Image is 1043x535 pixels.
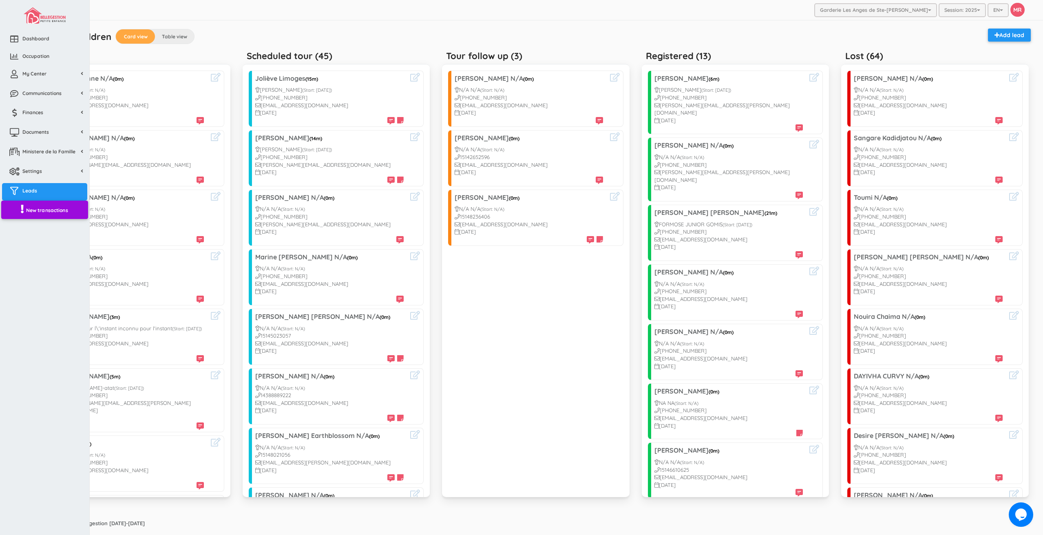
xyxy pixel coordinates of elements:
[854,168,1002,176] div: [DATE]
[854,265,1002,272] div: N/A N/A
[22,128,49,135] span: Documents
[879,206,904,212] small: (Start: N/A)
[2,49,87,66] a: Occupation
[654,340,803,347] div: N/A N/A
[654,447,803,454] h3: [PERSON_NAME]
[309,135,322,141] span: (14m)
[255,102,404,109] div: [EMAIL_ADDRESS][DOMAIN_NAME]
[944,433,954,439] span: (0m)
[2,183,87,201] a: Leads
[654,153,803,161] div: N/A N/A
[480,147,504,153] small: (Start: N/A)
[22,148,75,155] span: Ministere de la Famille
[116,29,155,44] label: Card view
[305,76,318,82] span: (15m)
[455,102,603,109] div: [EMAIL_ADDRESS][DOMAIN_NAME]
[255,161,404,169] div: [PERSON_NAME][EMAIL_ADDRESS][DOMAIN_NAME]
[854,391,1002,399] div: [PHONE_NUMBER]
[124,195,135,201] span: (0m)
[92,254,102,261] span: (0m)
[680,155,704,160] small: (Start: N/A)
[723,270,734,276] span: (0m)
[55,459,204,466] div: [PHONE_NUMBER]
[110,314,120,320] span: (3m)
[255,213,404,221] div: [PHONE_NUMBER]
[124,135,135,141] span: (0m)
[281,266,305,272] small: (Start: N/A)
[22,90,62,97] span: Communications
[654,355,803,363] div: [EMAIL_ADDRESS][DOMAIN_NAME]
[255,153,404,161] div: [PHONE_NUMBER]
[255,135,404,142] h3: [PERSON_NAME]
[446,51,522,61] h5: Tour follow up (3)
[255,340,404,347] div: [EMAIL_ADDRESS][DOMAIN_NAME]
[709,76,719,82] span: (6m)
[369,433,380,439] span: (0m)
[854,459,1002,466] div: [EMAIL_ADDRESS][DOMAIN_NAME]
[646,51,711,61] h5: Registered (13)
[2,31,87,49] a: Dashboard
[654,86,803,94] div: [PERSON_NAME]
[854,332,1002,340] div: [PHONE_NUMBER]
[247,51,332,61] h5: Scheduled tour (45)
[654,473,803,481] div: [EMAIL_ADDRESS][DOMAIN_NAME]
[81,147,105,153] small: (Start: N/A)
[55,94,204,102] div: [PHONE_NUMBER]
[55,135,204,142] h3: [PERSON_NAME] N/A
[55,254,204,261] h3: Joliève N/A
[172,326,202,332] small: (Start: [DATE])
[110,374,120,380] span: (5m)
[55,414,204,422] div: [DATE]
[43,520,145,526] strong: Copyright © Bellegestion [DATE]-[DATE]
[324,374,334,380] span: (0m)
[854,373,1002,380] h3: DAYIVHA CURVY N/A
[654,142,803,149] h3: [PERSON_NAME] N/A
[654,243,803,251] div: [DATE]
[2,66,87,84] a: My Center
[302,147,332,153] small: (Start: [DATE])
[854,466,1002,474] div: [DATE]
[455,194,603,201] h3: [PERSON_NAME]
[55,272,204,280] div: [PHONE_NUMBER]
[854,384,1002,392] div: N/A N/A
[55,373,204,380] h3: [PERSON_NAME]
[55,313,204,321] h3: [PERSON_NAME]
[255,459,404,466] div: [EMAIL_ADDRESS][PERSON_NAME][DOMAIN_NAME]
[654,228,803,236] div: [PHONE_NUMBER]
[255,94,404,102] div: [PHONE_NUMBER]
[81,266,105,272] small: (Start: N/A)
[255,391,404,399] div: 14388889222
[680,281,704,287] small: (Start: N/A)
[55,221,204,228] div: [EMAIL_ADDRESS][DOMAIN_NAME]
[654,295,803,303] div: [EMAIL_ADDRESS][DOMAIN_NAME]
[455,153,603,161] div: 15142652596
[854,313,1002,321] h3: Nouira Chaima N/A
[55,384,204,392] div: [PERSON_NAME]-atat
[22,35,49,42] span: Dashboard
[455,109,603,117] div: [DATE]
[55,325,204,332] div: inconnu pour l\'instant inconnu pour l'instant
[55,474,204,482] div: [DATE]
[255,146,404,153] div: [PERSON_NAME]
[2,124,87,142] a: Documents
[81,206,105,212] small: (Start: N/A)
[509,135,519,141] span: (0m)
[455,168,603,176] div: [DATE]
[654,75,803,82] h3: [PERSON_NAME]
[654,303,803,310] div: [DATE]
[978,254,989,261] span: (0m)
[22,53,49,60] span: Occupation
[854,146,1002,153] div: N/A N/A
[55,109,204,117] div: [DATE]
[854,280,1002,288] div: [EMAIL_ADDRESS][DOMAIN_NAME]
[931,135,941,141] span: (0m)
[55,287,204,295] div: [DATE]
[55,86,204,94] div: N/A N/A
[455,146,603,153] div: N/A N/A
[81,452,105,458] small: (Start: N/A)
[854,86,1002,94] div: N/A N/A
[654,458,803,466] div: N/A N/A
[765,210,777,216] span: (21m)
[347,254,358,261] span: (0m)
[709,389,719,395] span: (0m)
